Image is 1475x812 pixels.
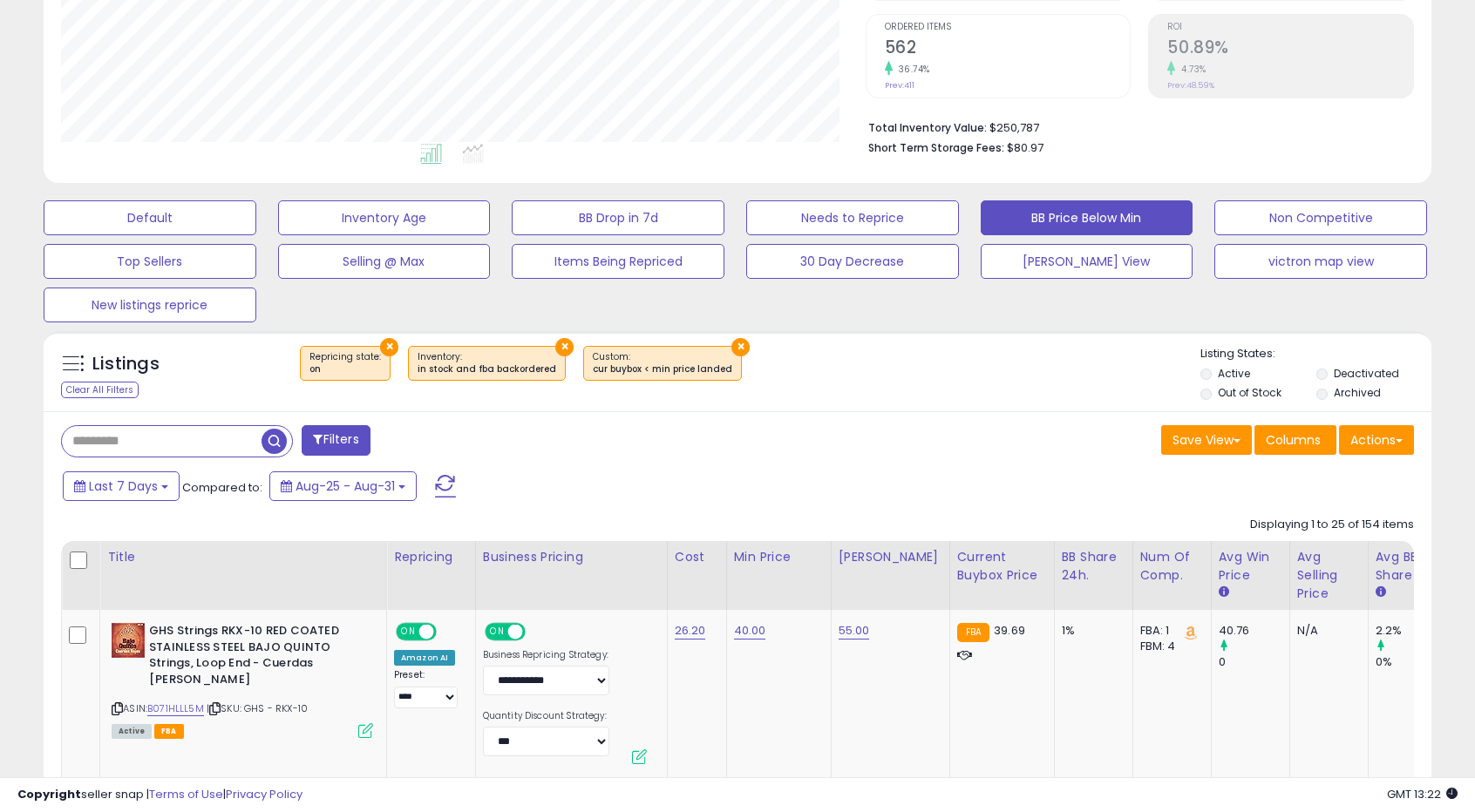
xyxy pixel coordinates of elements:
[278,244,491,279] button: Selling @ Max
[89,477,158,495] span: Last 7 Days
[994,622,1025,639] span: 39.69
[893,63,930,76] small: 36.74%
[839,548,942,566] div: [PERSON_NAME]
[839,622,870,639] a: 55.00
[269,471,417,501] button: Aug-25 - Aug-31
[147,701,204,716] a: B071HLLL5M
[555,338,574,356] button: ×
[394,650,455,666] div: Amazon AI
[522,625,550,639] span: OFF
[483,710,609,722] label: Quantity Discount Strategy:
[394,669,462,708] div: Preset:
[483,548,660,566] div: Business Pricing
[1254,425,1336,455] button: Columns
[1250,517,1414,533] div: Displaying 1 to 25 of 154 items
[1218,385,1281,400] label: Out of Stock
[981,244,1193,279] button: [PERSON_NAME] View
[1219,623,1289,639] div: 40.76
[734,548,824,566] div: Min Price
[278,200,491,235] button: Inventory Age
[1219,654,1289,670] div: 0
[885,37,1131,61] h2: 562
[1167,37,1413,61] h2: 50.89%
[44,244,256,279] button: Top Sellers
[1007,139,1043,156] span: $80.97
[885,23,1131,32] span: Ordered Items
[1167,23,1413,32] span: ROI
[182,479,262,496] span: Compared to:
[746,200,959,235] button: Needs to Reprice
[1214,244,1427,279] button: victron map view
[734,622,766,639] a: 40.00
[1219,548,1282,585] div: Avg Win Price
[512,200,724,235] button: BB Drop in 7d
[593,363,732,376] div: cur buybox < min price landed
[1297,623,1355,639] div: N/A
[675,548,719,566] div: Cost
[309,350,381,376] span: Repricing state :
[154,724,184,739] span: FBA
[1218,366,1250,381] label: Active
[746,244,959,279] button: 30 Day Decrease
[44,200,256,235] button: Default
[1376,654,1446,670] div: 0%
[226,786,302,802] a: Privacy Policy
[17,787,302,803] div: seller snap | |
[1062,623,1119,639] div: 1%
[207,701,308,715] span: | SKU: GHS - RKX-10
[1219,585,1229,600] small: Avg Win Price.
[1376,623,1446,639] div: 2.2%
[1387,786,1458,802] span: 2025-09-8 13:22 GMT
[380,338,398,356] button: ×
[1200,346,1431,362] p: Listing States:
[61,382,139,398] div: Clear All Filters
[418,350,556,376] span: Inventory :
[675,622,706,639] a: 26.20
[418,363,556,376] div: in stock and fba backordered
[957,623,989,642] small: FBA
[868,120,987,135] b: Total Inventory Value:
[885,80,914,91] small: Prev: 411
[868,116,1401,137] li: $250,787
[92,352,160,376] h5: Listings
[1214,200,1427,235] button: Non Competitive
[1339,425,1414,455] button: Actions
[398,625,419,639] span: ON
[1140,623,1198,639] div: FBA: 1
[1167,80,1214,91] small: Prev: 48.59%
[302,425,370,456] button: Filters
[1161,425,1252,455] button: Save View
[483,649,609,661] label: Business Repricing Strategy:
[434,625,462,639] span: OFF
[1140,548,1204,585] div: Num of Comp.
[1062,548,1125,585] div: BB Share 24h.
[1140,639,1198,654] div: FBM: 4
[1266,431,1321,449] span: Columns
[296,477,395,495] span: Aug-25 - Aug-31
[486,625,508,639] span: ON
[17,786,81,802] strong: Copyright
[1334,366,1399,381] label: Deactivated
[981,200,1193,235] button: BB Price Below Min
[1175,63,1207,76] small: 4.73%
[44,288,256,322] button: New listings reprice
[112,623,145,658] img: 61tqXty0-7L._SL40_.jpg
[868,140,1004,155] b: Short Term Storage Fees:
[394,548,468,566] div: Repricing
[512,244,724,279] button: Items Being Repriced
[309,363,381,376] div: on
[957,548,1047,585] div: Current Buybox Price
[1297,548,1361,603] div: Avg Selling Price
[1376,548,1439,585] div: Avg BB Share
[1334,385,1381,400] label: Archived
[63,471,180,501] button: Last 7 Days
[112,623,373,736] div: ASIN:
[593,350,732,376] span: Custom:
[107,548,379,566] div: Title
[1376,585,1386,600] small: Avg BB Share.
[149,623,361,692] b: GHS Strings RKX-10 RED COATED STAINLESS STEEL BAJO QUINTO Strings, Loop End - Cuerdas [PERSON_NAME]
[112,724,152,739] span: All listings currently available for purchase on Amazon
[731,338,750,356] button: ×
[149,786,223,802] a: Terms of Use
